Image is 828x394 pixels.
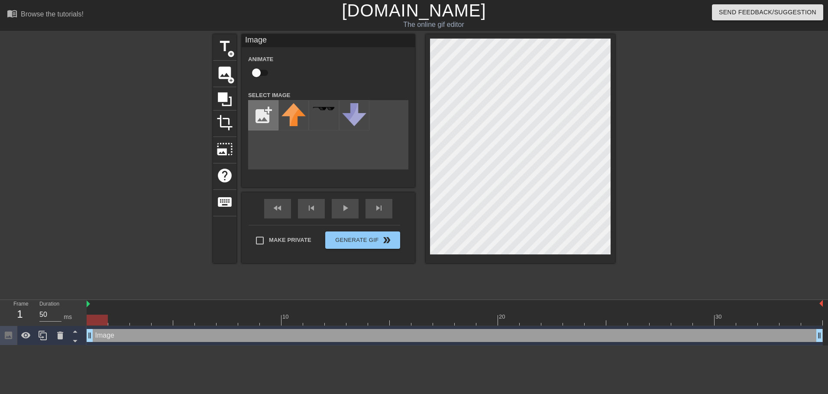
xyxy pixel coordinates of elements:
[325,231,400,249] button: Generate Gif
[39,302,59,307] label: Duration
[227,77,235,84] span: add_circle
[217,114,233,131] span: crop
[329,235,397,245] span: Generate Gif
[499,313,507,321] div: 20
[815,331,824,340] span: drag_handle
[248,55,273,64] label: Animate
[7,300,33,325] div: Frame
[217,167,233,184] span: help
[342,1,486,20] a: [DOMAIN_NAME]
[13,306,26,322] div: 1
[217,38,233,55] span: title
[382,235,392,245] span: double_arrow
[217,141,233,157] span: photo_size_select_large
[248,91,291,100] label: Select Image
[715,313,723,321] div: 30
[306,203,317,213] span: skip_previous
[340,203,350,213] span: play_arrow
[374,203,384,213] span: skip_next
[217,194,233,210] span: keyboard
[281,103,306,126] img: upvote.png
[719,7,816,18] span: Send Feedback/Suggestion
[64,313,72,322] div: ms
[280,20,587,30] div: The online gif editor
[217,65,233,81] span: image
[269,236,311,244] span: Make Private
[21,10,84,18] div: Browse the tutorials!
[312,106,336,111] img: deal-with-it.png
[227,50,235,58] span: add_circle
[85,331,94,340] span: drag_handle
[342,103,366,126] img: downvote.png
[282,313,290,321] div: 10
[242,34,415,47] div: Image
[272,203,283,213] span: fast_rewind
[7,8,17,19] span: menu_book
[712,4,823,20] button: Send Feedback/Suggestion
[819,300,823,307] img: bound-end.png
[7,8,84,22] a: Browse the tutorials!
